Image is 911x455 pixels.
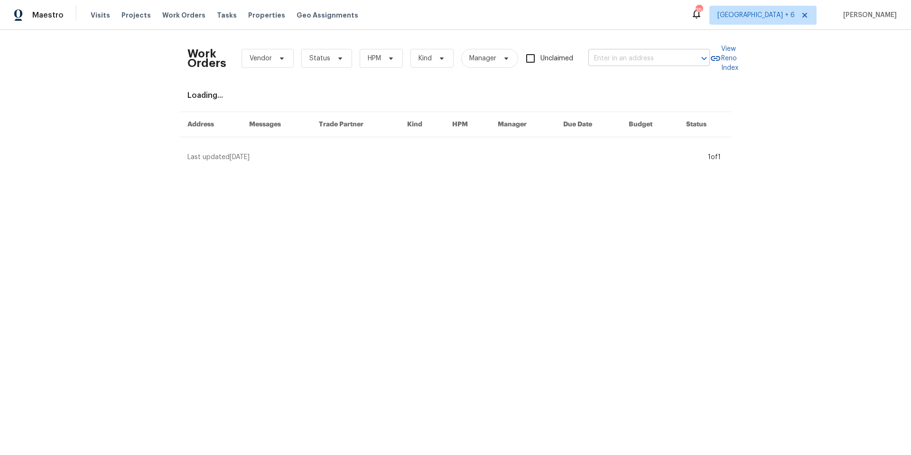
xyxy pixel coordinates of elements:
th: Address [180,112,242,137]
div: Last updated [187,152,705,162]
button: Open [697,52,711,65]
input: Enter in an address [588,51,683,66]
span: Manager [469,54,496,63]
div: 1 of 1 [708,152,721,162]
th: Budget [621,112,679,137]
span: Geo Assignments [297,10,358,20]
span: [GEOGRAPHIC_DATA] + 6 [717,10,795,20]
span: Unclaimed [540,54,573,64]
span: [PERSON_NAME] [839,10,897,20]
a: View Reno Index [710,44,738,73]
span: Visits [91,10,110,20]
span: Kind [418,54,432,63]
span: Maestro [32,10,64,20]
span: Projects [121,10,151,20]
span: HPM [368,54,381,63]
th: Trade Partner [311,112,400,137]
span: Work Orders [162,10,205,20]
span: Tasks [217,12,237,19]
th: Status [679,112,731,137]
div: Loading... [187,91,724,100]
th: HPM [445,112,490,137]
span: Properties [248,10,285,20]
th: Due Date [556,112,621,137]
th: Kind [400,112,445,137]
span: [DATE] [230,154,250,161]
th: Messages [242,112,311,137]
h2: Work Orders [187,49,226,68]
span: Vendor [250,54,272,63]
span: Status [309,54,330,63]
th: Manager [490,112,556,137]
div: 35 [696,6,702,15]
